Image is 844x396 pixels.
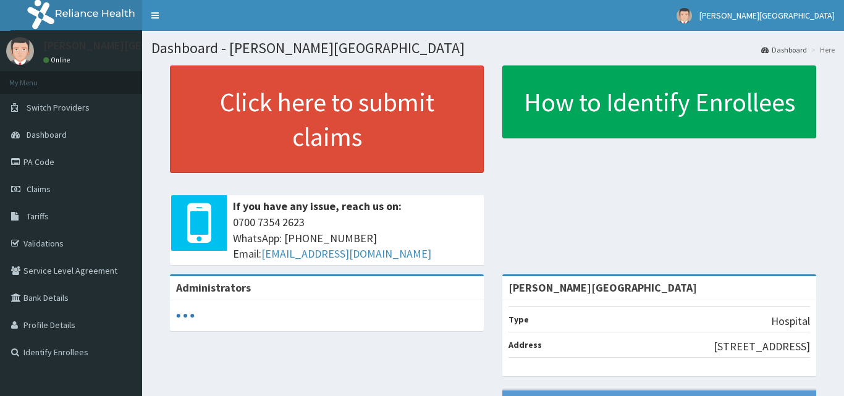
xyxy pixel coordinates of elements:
[170,65,484,173] a: Click here to submit claims
[27,183,51,195] span: Claims
[43,40,226,51] p: [PERSON_NAME][GEOGRAPHIC_DATA]
[509,339,542,350] b: Address
[151,40,835,56] h1: Dashboard - [PERSON_NAME][GEOGRAPHIC_DATA]
[771,313,810,329] p: Hospital
[176,306,195,325] svg: audio-loading
[27,129,67,140] span: Dashboard
[6,37,34,65] img: User Image
[43,56,73,64] a: Online
[714,339,810,355] p: [STREET_ADDRESS]
[699,10,835,21] span: [PERSON_NAME][GEOGRAPHIC_DATA]
[761,44,807,55] a: Dashboard
[233,214,478,262] span: 0700 7354 2623 WhatsApp: [PHONE_NUMBER] Email:
[176,280,251,295] b: Administrators
[509,314,529,325] b: Type
[677,8,692,23] img: User Image
[27,102,90,113] span: Switch Providers
[502,65,816,138] a: How to Identify Enrollees
[233,199,402,213] b: If you have any issue, reach us on:
[27,211,49,222] span: Tariffs
[808,44,835,55] li: Here
[509,280,697,295] strong: [PERSON_NAME][GEOGRAPHIC_DATA]
[261,246,431,261] a: [EMAIL_ADDRESS][DOMAIN_NAME]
